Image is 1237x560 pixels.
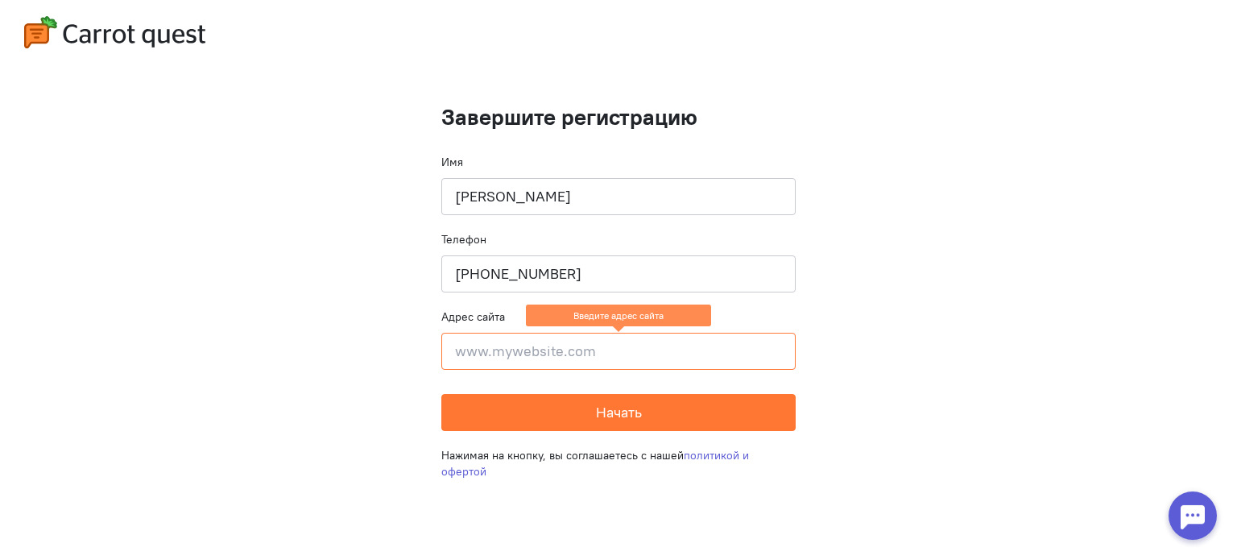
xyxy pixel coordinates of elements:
[596,403,642,421] span: Начать
[441,394,796,431] button: Начать
[441,431,796,496] div: Нажимая на кнопку, вы соглашаетесь с нашей
[441,105,796,130] h1: Завершите регистрацию
[441,255,796,292] input: +79001110101
[441,154,463,170] label: Имя
[441,333,796,370] input: www.mywebsite.com
[441,309,505,325] label: Адрес сайта
[24,16,205,48] img: carrot-quest-logo.svg
[441,448,749,479] a: политикой и офертой
[441,178,796,215] input: Ваше имя
[441,231,486,247] label: Телефон
[526,305,711,326] ng-message: Введите адрес сайта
